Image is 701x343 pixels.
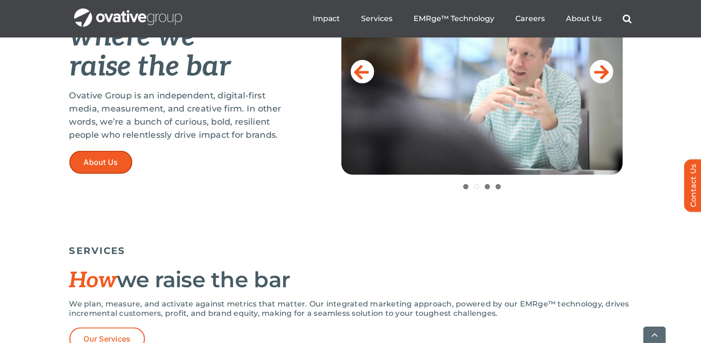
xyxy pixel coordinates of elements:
p: Ovative Group is an independent, digital-first media, measurement, and creative firm. In other wo... [69,89,294,142]
h5: SERVICES [69,245,632,256]
a: 2 [474,184,479,189]
a: EMRge™ Technology [414,14,495,23]
a: OG_Full_horizontal_WHT [74,7,182,16]
a: 1 [463,184,468,189]
a: Careers [516,14,545,23]
a: 3 [485,184,490,189]
p: We plan, measure, and activate against metrics that matter. Our integrated marketing approach, po... [69,299,632,318]
a: Impact [313,14,340,23]
a: About Us [69,151,133,174]
span: How [69,268,117,294]
a: Services [362,14,393,23]
a: 4 [496,184,501,189]
span: About Us [84,158,118,167]
h2: we raise the bar [69,268,632,292]
nav: Menu [313,4,632,34]
em: raise the bar [69,50,230,84]
a: About Us [566,14,602,23]
a: Search [623,14,632,23]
